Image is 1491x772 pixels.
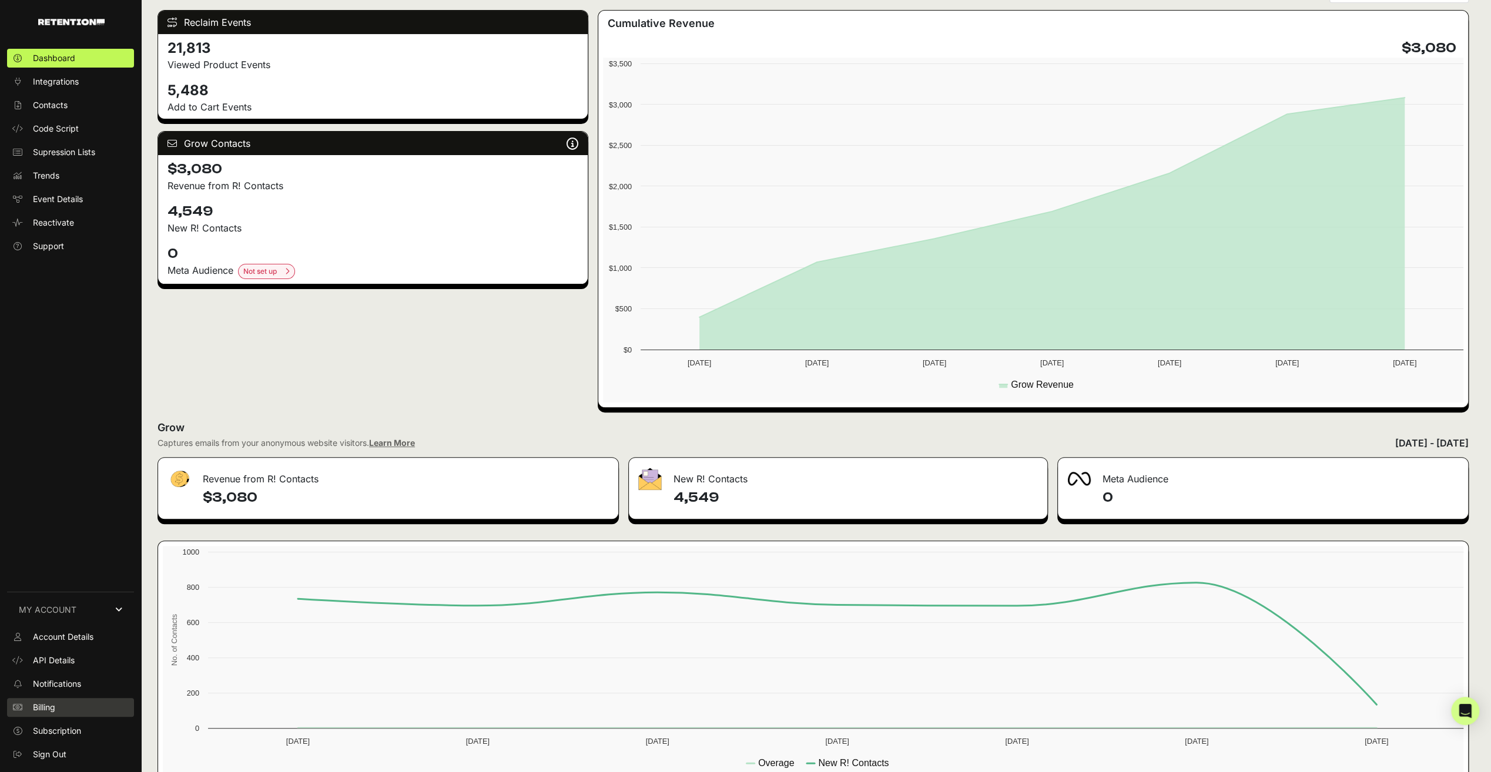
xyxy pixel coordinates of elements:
[158,132,588,155] div: Grow Contacts
[7,213,134,232] a: Reactivate
[7,166,134,185] a: Trends
[33,217,74,229] span: Reactivate
[7,143,134,162] a: Supression Lists
[187,583,199,592] text: 800
[38,19,105,25] img: Retention.com
[167,263,578,279] div: Meta Audience
[183,548,199,556] text: 1000
[688,358,711,367] text: [DATE]
[825,737,849,746] text: [DATE]
[466,737,490,746] text: [DATE]
[7,96,134,115] a: Contacts
[33,240,64,252] span: Support
[645,737,669,746] text: [DATE]
[7,592,134,627] a: MY ACCOUNT
[167,179,578,193] p: Revenue from R! Contacts
[624,345,632,354] text: $0
[170,614,179,666] text: No. of Contacts
[158,419,1469,436] h2: Grow
[818,758,889,768] text: New R! Contacts
[7,237,134,256] a: Support
[1402,39,1456,58] h4: $3,080
[1005,737,1028,746] text: [DATE]
[638,468,662,490] img: fa-envelope-19ae18322b30453b285274b1b8af3d052b27d846a4fbe8435d1a52b978f639a2.png
[1011,380,1074,390] text: Grow Revenue
[33,52,75,64] span: Dashboard
[187,618,199,627] text: 600
[286,737,310,746] text: [DATE]
[167,58,578,72] p: Viewed Product Events
[203,488,609,507] h4: $3,080
[33,170,59,182] span: Trends
[167,100,578,114] p: Add to Cart Events
[33,193,83,205] span: Event Details
[1395,436,1469,450] div: [DATE] - [DATE]
[167,160,578,179] h4: $3,080
[609,264,632,273] text: $1,000
[7,49,134,68] a: Dashboard
[1365,737,1388,746] text: [DATE]
[33,631,93,643] span: Account Details
[7,674,134,693] a: Notifications
[33,123,79,135] span: Code Script
[167,468,191,491] img: fa-dollar-13500eef13a19c4ab2b9ed9ad552e47b0d9fc28b02b83b90ba0e00f96d6372e9.png
[158,11,588,34] div: Reclaim Events
[1040,358,1064,367] text: [DATE]
[167,81,578,100] h4: 5,488
[1058,458,1468,493] div: Meta Audience
[33,725,81,737] span: Subscription
[33,146,95,158] span: Supression Lists
[7,745,134,764] a: Sign Out
[167,39,578,58] h4: 21,813
[758,758,794,768] text: Overage
[1103,488,1459,507] h4: 0
[19,604,76,616] span: MY ACCOUNT
[7,651,134,670] a: API Details
[615,304,632,313] text: $500
[609,223,632,231] text: $1,500
[158,437,415,449] div: Captures emails from your anonymous website visitors.
[1393,358,1416,367] text: [DATE]
[7,721,134,740] a: Subscription
[187,689,199,697] text: 200
[187,653,199,662] text: 400
[33,99,68,111] span: Contacts
[1185,737,1208,746] text: [DATE]
[33,748,66,760] span: Sign Out
[1158,358,1181,367] text: [DATE]
[1451,697,1479,725] div: Open Intercom Messenger
[7,119,134,138] a: Code Script
[805,358,829,367] text: [DATE]
[167,244,578,263] h4: 0
[609,100,632,109] text: $3,000
[33,654,75,666] span: API Details
[674,488,1038,507] h4: 4,549
[167,221,578,235] p: New R! Contacts
[629,458,1047,493] div: New R! Contacts
[7,698,134,717] a: Billing
[609,141,632,150] text: $2,500
[608,15,715,32] h3: Cumulative Revenue
[33,701,55,713] span: Billing
[609,59,632,68] text: $3,500
[158,458,618,493] div: Revenue from R! Contacts
[33,76,79,88] span: Integrations
[923,358,946,367] text: [DATE]
[167,202,578,221] h4: 4,549
[33,678,81,690] span: Notifications
[1067,472,1091,486] img: fa-meta-2f981b61bb99beabf952f7030308934f19ce035c18b003e963880cc3fabeebb7.png
[369,438,415,448] a: Learn More
[7,627,134,646] a: Account Details
[195,724,199,733] text: 0
[7,72,134,91] a: Integrations
[609,182,632,191] text: $2,000
[7,190,134,209] a: Event Details
[1275,358,1299,367] text: [DATE]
